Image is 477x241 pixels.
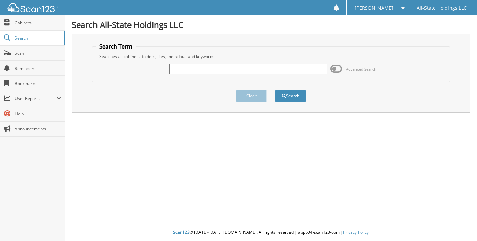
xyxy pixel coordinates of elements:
span: Announcements [15,126,61,132]
span: User Reports [15,96,56,102]
legend: Search Term [96,43,136,50]
a: Privacy Policy [343,229,369,235]
span: Reminders [15,65,61,71]
div: Searches all cabinets, folders, files, metadata, and keywords [96,54,446,60]
img: scan123-logo-white.svg [7,3,58,12]
div: © [DATE]-[DATE] [DOMAIN_NAME]. All rights reserved | appb04-scan123-com | [65,224,477,241]
button: Search [275,90,306,102]
span: Cabinets [15,20,61,26]
span: Scan123 [173,229,190,235]
span: [PERSON_NAME] [355,6,393,10]
span: Search [15,35,60,41]
span: Help [15,111,61,117]
span: Bookmarks [15,81,61,86]
h1: Search All-State Holdings LLC [72,19,470,30]
span: Advanced Search [346,66,376,72]
span: All-State Holdings LLC [417,6,467,10]
span: Scan [15,50,61,56]
button: Clear [236,90,267,102]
